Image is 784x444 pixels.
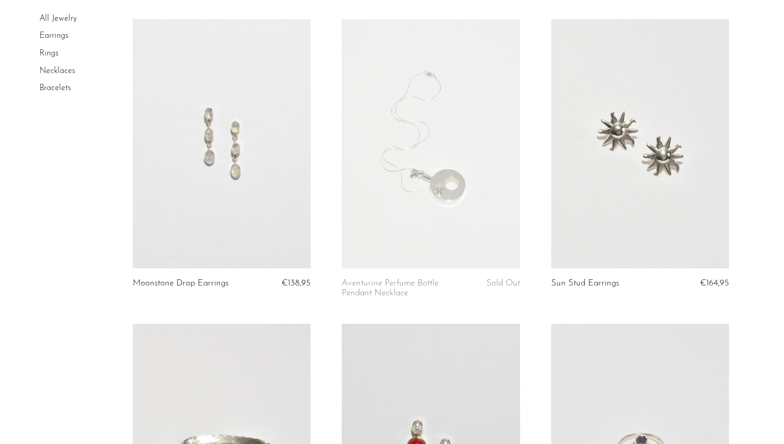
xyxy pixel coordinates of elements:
[39,49,59,58] a: Rings
[39,32,68,40] a: Earrings
[282,279,311,288] span: €138,95
[133,279,229,288] a: Moonstone Drop Earrings
[39,67,75,75] a: Necklaces
[39,15,77,23] a: All Jewelry
[486,279,520,288] span: Sold Out
[342,279,460,298] a: Aventurine Perfume Bottle Pendant Necklace
[551,279,619,288] a: Sun Stud Earrings
[700,279,729,288] span: €164,95
[39,84,71,92] a: Bracelets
